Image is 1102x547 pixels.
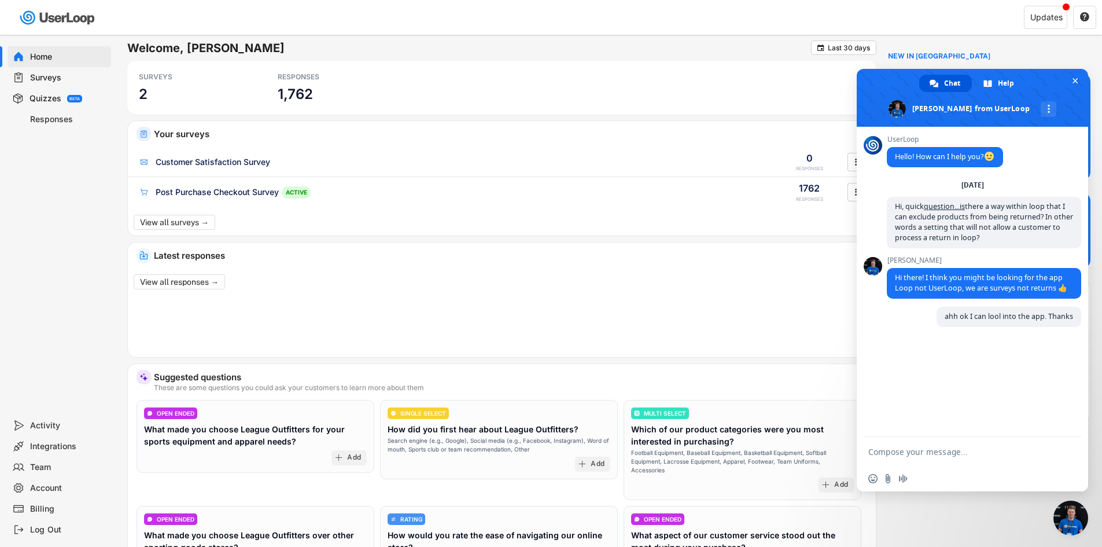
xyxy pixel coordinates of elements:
img: CircleTickMinorWhite.svg [390,410,396,416]
div: BETA [69,97,80,101]
div: Responses [30,114,106,125]
div: Customer Satisfaction Survey [156,156,270,168]
div: What made you choose League Outfitters for your sports equipment and apparel needs? [144,423,367,447]
img: IncomingMajor.svg [139,251,148,260]
button: View all surveys → [134,215,215,230]
button:  [850,183,861,201]
span: Send a file [883,474,893,483]
div: Help [973,75,1026,92]
a: question...is [924,201,965,211]
h3: 1,762 [278,85,312,103]
span: Hello! How can I help you? [895,152,995,161]
text:  [817,43,824,52]
div: Billing [30,504,106,515]
div: Account [30,483,106,494]
img: ListMajor.svg [634,410,640,416]
span: ahh ok I can lool into the app. Thanks [945,311,1073,321]
div: OPEN ENDED [157,410,194,416]
div: Which of our product categories were you most interested in purchasing? [631,423,854,447]
img: ConversationMinor.svg [147,410,153,416]
img: userloop-logo-01.svg [17,6,99,30]
div: 0 [806,152,813,164]
div: Add [347,453,361,462]
div: Team [30,462,106,473]
img: AdjustIcon.svg [390,516,396,522]
button:  [816,43,825,52]
span: Audio message [898,474,908,483]
div: RESPONSES [278,72,382,82]
h6: Welcome, [PERSON_NAME] [127,41,811,56]
span: Help [998,75,1014,92]
div: RATING [400,516,422,522]
div: RESPONSES [796,166,823,172]
div: OPEN ENDED [644,516,681,522]
div: Close chat [1053,501,1088,535]
div: Quizzes [30,93,61,104]
div: SURVEYS [139,72,243,82]
button:  [1079,12,1090,23]
img: ConversationMinor.svg [634,516,640,522]
div: 1762 [799,182,820,194]
div: Search engine (e.g., Google), Social media (e.g., Facebook, Instagram), Word of mouth, Sports clu... [388,436,610,454]
textarea: Compose your message... [868,447,1051,457]
div: Your surveys [154,130,867,138]
div: These are some questions you could ask your customers to learn more about them [154,384,867,391]
div: Suggested questions [154,373,867,381]
text:  [854,156,857,168]
span: Hi there! I think you might be looking for the app Loop not UserLoop, we are surveys not returns 👍 [895,273,1067,293]
div: Last 30 days [828,45,870,52]
div: SINGLE SELECT [400,410,446,416]
div: Add [834,480,848,490]
span: [PERSON_NAME] [887,256,1081,265]
button: View all responses → [134,274,225,289]
div: Updates [1030,13,1063,21]
div: Football Equipment, Baseball Equipment, Basketball Equipment, Softball Equipment, Lacrosse Equipm... [631,449,854,475]
span: UserLoop [887,135,1003,144]
div: [DATE] [961,182,984,189]
div: Post Purchase Checkout Survey [156,186,279,198]
div: ACTIVE [282,186,311,199]
div: Latest responses [154,251,867,260]
span: Insert an emoji [868,474,878,483]
span: Hi, quick there a way within loop that I can exclude products from being returned? In other words... [895,201,1073,243]
div: Integrations [30,441,106,452]
div: More channels [1041,101,1056,117]
div: Add [591,460,605,469]
img: ConversationMinor.svg [147,516,153,522]
div: Chat [919,75,972,92]
div: Log Out [30,524,106,535]
img: MagicMajor%20%28Purple%29.svg [139,373,148,381]
div: MULTI SELECT [644,410,686,416]
div: NEW IN [GEOGRAPHIC_DATA] [888,52,990,61]
span: Close chat [1069,75,1081,87]
button:  [850,153,861,171]
text:  [1080,12,1089,22]
div: Activity [30,420,106,431]
text:  [854,186,857,198]
div: OPEN ENDED [157,516,194,522]
div: How did you first hear about League Outfitters? [388,423,578,435]
div: RESPONSES [796,196,823,203]
h3: 2 [139,85,148,103]
div: Home [30,52,106,63]
span: Chat [944,75,960,92]
div: Surveys [30,72,106,83]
